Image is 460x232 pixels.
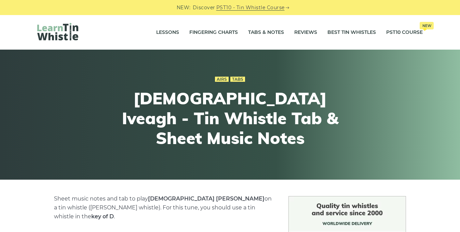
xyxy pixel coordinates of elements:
[189,24,238,41] a: Fingering Charts
[420,22,434,29] span: New
[91,213,114,220] strong: key of D
[148,195,265,202] strong: [DEMOGRAPHIC_DATA] [PERSON_NAME]
[54,194,272,221] p: Sheet music notes and tab to play on a tin whistle ([PERSON_NAME] whistle). For this tune, you sh...
[386,24,423,41] a: PST10 CourseNew
[327,24,376,41] a: Best Tin Whistles
[230,77,245,82] a: Tabs
[104,89,356,148] h1: [DEMOGRAPHIC_DATA] Iveagh - Tin Whistle Tab & Sheet Music Notes
[156,24,179,41] a: Lessons
[215,77,229,82] a: Airs
[248,24,284,41] a: Tabs & Notes
[294,24,317,41] a: Reviews
[37,23,78,40] img: LearnTinWhistle.com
